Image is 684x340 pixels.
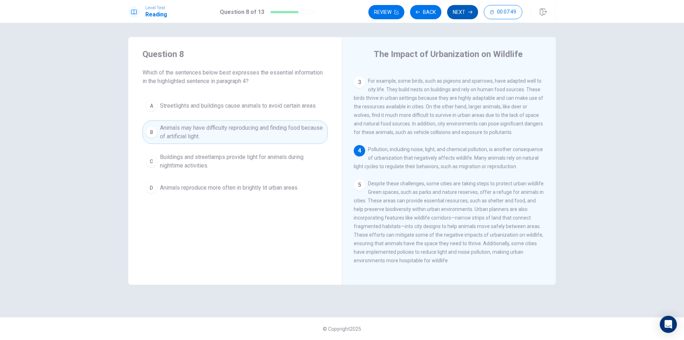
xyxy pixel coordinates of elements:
[354,146,543,169] span: Pollution, including noise, light, and chemical pollution, is another consequence of urbanization...
[146,156,157,167] div: C
[660,316,677,333] div: Open Intercom Messenger
[368,5,404,19] button: Review
[142,68,328,86] span: Which of the sentences below best expresses the essential information in the highlighted sentence...
[323,326,361,332] span: © Copyright 2025
[142,120,328,144] button: BAnimals may have difficulty reproducing and finding food because of artificial light.
[146,182,157,194] div: D
[145,10,167,19] h1: Reading
[142,150,328,173] button: CBuildings and streetlamps provide light for animals during nighttime activities.
[160,153,325,170] span: Buildings and streetlamps provide light for animals during nighttime activities.
[142,179,328,197] button: DAnimals reproduce more often in brightly lit urban areas.
[374,48,523,60] h4: The Impact of Urbanization on Wildlife
[497,9,516,15] span: 00:07:49
[354,77,365,88] div: 3
[354,78,543,135] span: For example, some birds, such as pigeons and sparrows, have adapted well to city life. They build...
[354,179,365,191] div: 5
[447,5,478,19] button: Next
[160,124,325,141] span: Animals may have difficulty reproducing and finding food because of artificial light.
[146,127,157,138] div: B
[220,8,264,16] h1: Question 8 of 13
[145,5,167,10] span: Level Test
[146,100,157,112] div: A
[142,48,328,60] h4: Question 8
[354,145,365,156] div: 4
[484,5,522,19] button: 00:07:49
[160,102,317,110] span: Streetlights and buildings cause animals to avoid certain areas.
[160,184,299,192] span: Animals reproduce more often in brightly lit urban areas.
[142,97,328,115] button: AStreetlights and buildings cause animals to avoid certain areas.
[354,181,545,263] span: Despite these challenges, some cities are taking steps to protect urban wildlife. Green spaces, s...
[410,5,441,19] button: Back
